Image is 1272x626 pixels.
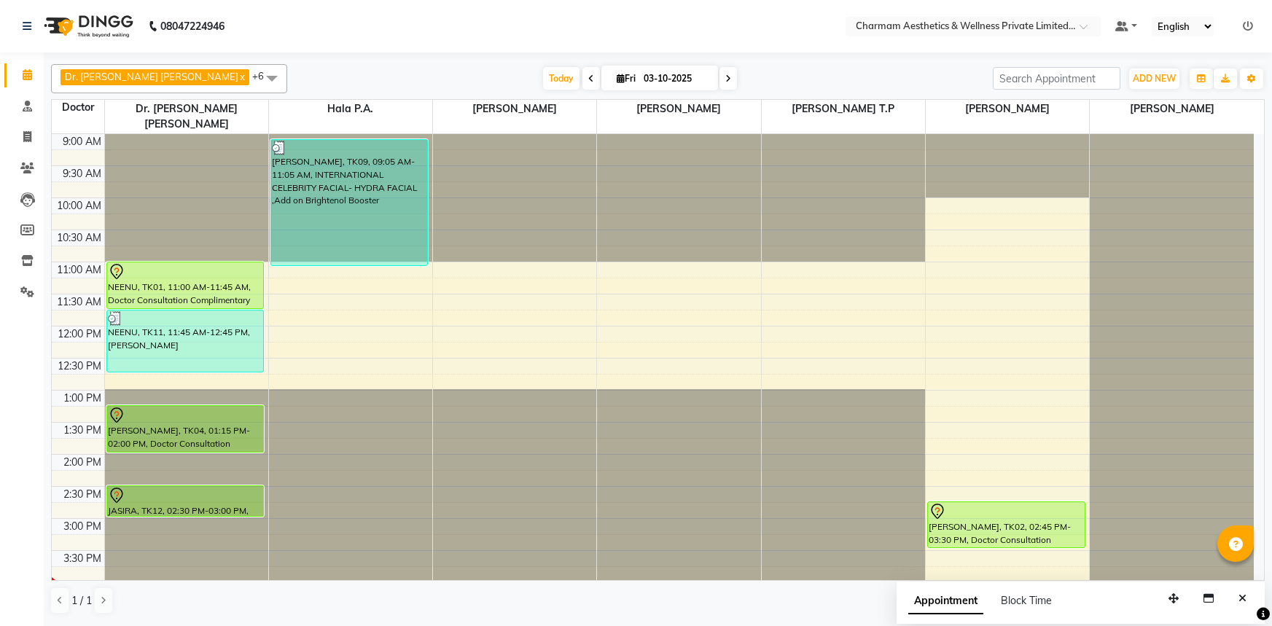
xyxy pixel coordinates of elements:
span: [PERSON_NAME] [433,100,596,118]
span: [PERSON_NAME] [1090,100,1254,118]
span: Today [543,67,580,90]
div: Doctor [52,100,104,115]
span: Block Time [1001,594,1052,607]
input: Search Appointment [993,67,1120,90]
div: 3:00 PM [61,519,104,534]
span: Dr. [PERSON_NAME] [PERSON_NAME] [105,100,268,133]
div: 12:30 PM [55,359,104,374]
span: ADD NEW [1133,73,1176,84]
span: +6 [252,70,275,82]
div: 10:30 AM [54,230,104,246]
a: x [238,71,245,82]
button: ADD NEW [1129,69,1179,89]
div: 3:30 PM [61,551,104,566]
span: 1 / 1 [71,593,92,609]
div: 2:30 PM [61,487,104,502]
div: 1:30 PM [61,423,104,438]
div: 2:00 PM [61,455,104,470]
div: [PERSON_NAME], TK09, 09:05 AM-11:05 AM, INTERNATIONAL CELEBRITY FACIAL- HYDRA FACIAL ,Add on Brig... [271,140,428,265]
span: [PERSON_NAME] T.P [762,100,925,118]
div: [PERSON_NAME], TK04, 01:15 PM-02:00 PM, Doctor Consultation Complimentary [107,406,264,452]
span: Hala P.A. [269,100,432,118]
div: NEENU, TK11, 11:45 AM-12:45 PM, [PERSON_NAME] [107,310,264,372]
div: 1:00 PM [61,391,104,406]
b: 08047224946 [160,6,225,47]
span: Dr. [PERSON_NAME] [PERSON_NAME] [65,71,238,82]
img: logo [37,6,137,47]
div: NEENU, TK01, 11:00 AM-11:45 AM, Doctor Consultation Complimentary [107,262,264,308]
span: Fri [613,73,639,84]
div: [PERSON_NAME], TK02, 02:45 PM-03:30 PM, Doctor Consultation Complimentary [928,502,1085,547]
div: 11:00 AM [54,262,104,278]
span: Appointment [908,588,983,614]
div: 12:00 PM [55,326,104,342]
input: 2025-10-03 [639,68,712,90]
div: 11:30 AM [54,294,104,310]
div: JASIRA, TK12, 02:30 PM-03:00 PM, Doctor Consultation Complimentary [107,486,264,516]
span: [PERSON_NAME] [926,100,1089,118]
div: 9:30 AM [60,166,104,181]
iframe: chat widget [1211,568,1257,611]
span: [PERSON_NAME] [597,100,760,118]
div: 10:00 AM [54,198,104,214]
div: 9:00 AM [60,134,104,149]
